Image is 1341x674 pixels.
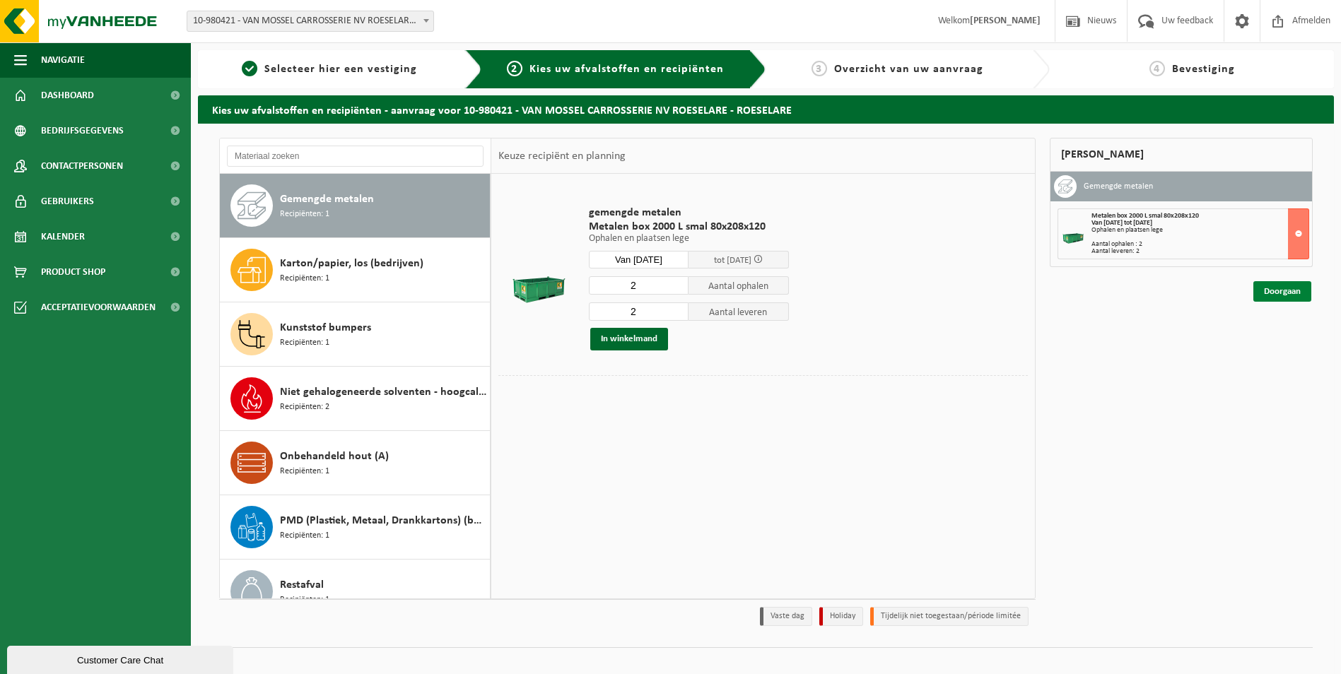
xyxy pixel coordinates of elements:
span: Kunststof bumpers [280,319,371,336]
span: Recipiënten: 1 [280,272,329,285]
span: Kalender [41,219,85,254]
h3: Gemengde metalen [1084,175,1153,198]
div: Keuze recipiënt en planning [491,138,633,174]
span: Acceptatievoorwaarden [41,290,156,325]
span: Onbehandeld hout (A) [280,448,389,465]
span: Aantal ophalen [689,276,789,295]
span: Gemengde metalen [280,191,374,208]
button: Gemengde metalen Recipiënten: 1 [220,174,491,238]
button: In winkelmand [590,328,668,350]
span: Bevestiging [1172,64,1235,75]
button: Kunststof bumpers Recipiënten: 1 [220,302,491,367]
button: Niet gehalogeneerde solventen - hoogcalorisch in 200lt-vat Recipiënten: 2 [220,367,491,431]
div: Aantal ophalen : 2 [1091,241,1308,248]
button: PMD (Plastiek, Metaal, Drankkartons) (bedrijven) Recipiënten: 1 [220,495,491,560]
span: Selecteer hier een vestiging [264,64,417,75]
h2: Kies uw afvalstoffen en recipiënten - aanvraag voor 10-980421 - VAN MOSSEL CARROSSERIE NV ROESELA... [198,95,1334,123]
iframe: chat widget [7,643,236,674]
span: 2 [507,61,522,76]
span: Metalen box 2000 L smal 80x208x120 [589,220,789,234]
span: Product Shop [41,254,105,290]
span: PMD (Plastiek, Metaal, Drankkartons) (bedrijven) [280,512,486,529]
span: Overzicht van uw aanvraag [834,64,983,75]
span: 10-980421 - VAN MOSSEL CARROSSERIE NV ROESELARE - ROESELARE [187,11,433,31]
button: Karton/papier, los (bedrijven) Recipiënten: 1 [220,238,491,302]
span: Bedrijfsgegevens [41,113,124,148]
li: Vaste dag [760,607,812,626]
span: 10-980421 - VAN MOSSEL CARROSSERIE NV ROESELARE - ROESELARE [187,11,434,32]
span: Recipiënten: 1 [280,465,329,478]
span: Recipiënten: 1 [280,593,329,607]
span: 1 [242,61,257,76]
button: Onbehandeld hout (A) Recipiënten: 1 [220,431,491,495]
span: gemengde metalen [589,206,789,220]
div: Aantal leveren: 2 [1091,248,1308,255]
strong: [PERSON_NAME] [970,16,1041,26]
span: Recipiënten: 1 [280,208,329,221]
li: Tijdelijk niet toegestaan/période limitée [870,607,1029,626]
span: Gebruikers [41,184,94,219]
div: Ophalen en plaatsen lege [1091,227,1308,234]
input: Selecteer datum [589,251,689,268]
span: Niet gehalogeneerde solventen - hoogcalorisch in 200lt-vat [280,384,486,401]
a: Doorgaan [1253,281,1311,302]
span: Karton/papier, los (bedrijven) [280,255,423,272]
span: Restafval [280,577,324,593]
span: Contactpersonen [41,148,123,184]
span: Recipiënten: 1 [280,529,329,543]
span: 4 [1149,61,1165,76]
span: Dashboard [41,78,94,113]
button: Restafval Recipiënten: 1 [220,560,491,624]
span: tot [DATE] [714,256,751,265]
div: [PERSON_NAME] [1050,138,1313,172]
span: 3 [812,61,827,76]
input: Materiaal zoeken [227,146,484,167]
p: Ophalen en plaatsen lege [589,234,789,244]
li: Holiday [819,607,863,626]
span: Recipiënten: 1 [280,336,329,350]
span: Aantal leveren [689,302,789,321]
span: Kies uw afvalstoffen en recipiënten [529,64,724,75]
a: 1Selecteer hier een vestiging [205,61,454,78]
span: Navigatie [41,42,85,78]
span: Recipiënten: 2 [280,401,329,414]
span: Metalen box 2000 L smal 80x208x120 [1091,212,1199,220]
strong: Van [DATE] tot [DATE] [1091,219,1152,227]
